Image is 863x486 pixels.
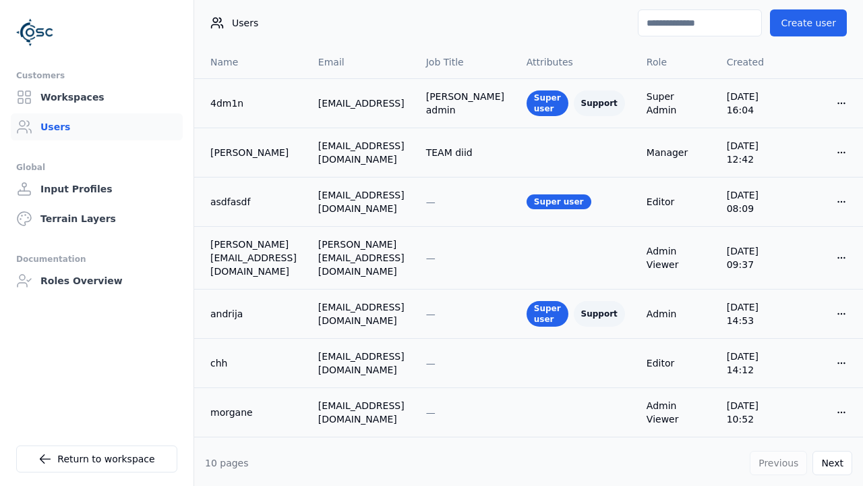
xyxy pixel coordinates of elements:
span: — [426,196,436,207]
a: asdfasdf [210,195,297,209]
div: Support [574,90,625,116]
th: Name [194,46,307,78]
span: — [426,308,436,319]
th: Created [716,46,794,78]
a: Workspaces [11,84,183,111]
div: [DATE] 16:04 [727,90,783,117]
a: chh [210,356,297,370]
div: [PERSON_NAME] admin [426,90,505,117]
a: 4dm1n [210,97,297,110]
div: Admin Viewer [647,244,705,271]
div: Editor [647,195,705,209]
a: Input Profiles [11,175,183,202]
div: Admin [647,307,705,321]
div: [EMAIL_ADDRESS][DOMAIN_NAME] [318,350,405,377]
a: andrija [210,307,297,321]
span: Users [232,16,258,30]
div: [DATE] 14:12 [727,350,783,377]
a: [PERSON_NAME][EMAIL_ADDRESS][DOMAIN_NAME] [210,238,297,278]
span: — [426,252,436,263]
div: Support [574,301,625,327]
a: morgane [210,406,297,419]
div: Super user [527,301,568,327]
div: [DATE] 14:53 [727,300,783,327]
div: [EMAIL_ADDRESS][DOMAIN_NAME] [318,139,405,166]
button: Next [812,451,852,475]
span: — [426,407,436,418]
div: [EMAIL_ADDRESS][DOMAIN_NAME] [318,399,405,426]
th: Job Title [415,46,516,78]
a: Users [11,113,183,140]
span: — [426,358,436,369]
div: Global [16,159,177,175]
div: Admin Viewer [647,399,705,426]
a: Terrain Layers [11,205,183,232]
div: Super user [527,194,591,209]
span: 10 pages [205,458,249,468]
div: Manager [647,146,705,159]
div: [DATE] 08:09 [727,188,783,215]
th: Email [307,46,415,78]
img: Logo [16,13,54,51]
div: Documentation [16,251,177,267]
div: Super Admin [647,90,705,117]
a: Roles Overview [11,267,183,294]
th: Role [636,46,716,78]
div: Editor [647,356,705,370]
a: [PERSON_NAME] [210,146,297,159]
div: Customers [16,67,177,84]
div: [DATE] 10:52 [727,399,783,426]
button: Create user [770,9,847,36]
div: [EMAIL_ADDRESS][DOMAIN_NAME] [318,188,405,215]
div: TEAM diid [426,146,505,159]
div: Super user [527,90,568,116]
th: Attributes [516,46,636,78]
div: [DATE] 09:37 [727,244,783,271]
a: Return to workspace [16,446,177,473]
div: [PERSON_NAME][EMAIL_ADDRESS][DOMAIN_NAME] [318,238,405,278]
div: [DATE] 12:42 [727,139,783,166]
div: [EMAIL_ADDRESS][DOMAIN_NAME] [318,300,405,327]
div: [EMAIL_ADDRESS] [318,97,405,110]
